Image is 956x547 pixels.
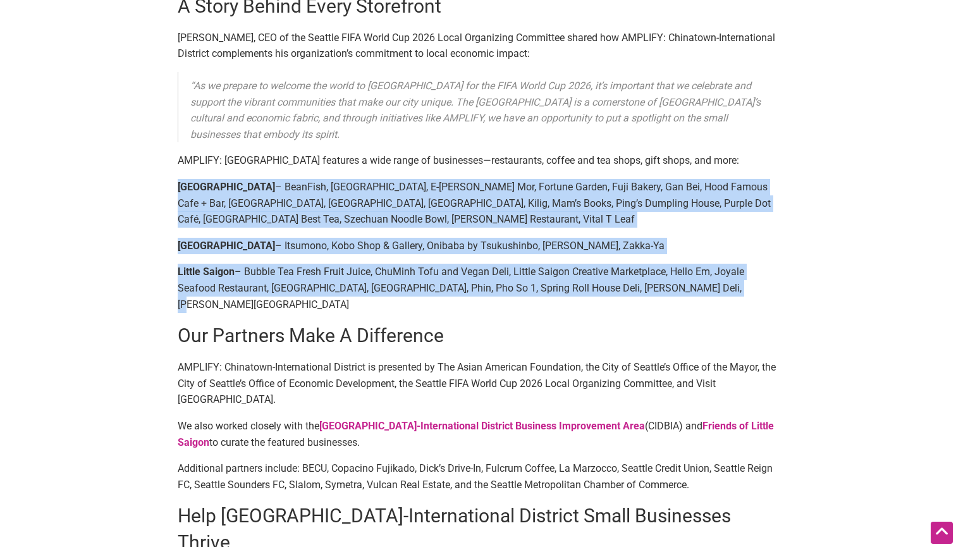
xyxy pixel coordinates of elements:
strong: [GEOGRAPHIC_DATA] [178,240,275,252]
strong: Little Saigon [178,266,235,278]
div: Scroll Back to Top [931,522,953,544]
p: – Bubble Tea Fresh Fruit Juice, ChuMinh Tofu and Vegan Deli, Little Saigon Creative Marketplace, ... [178,264,778,312]
p: AMPLIFY: [GEOGRAPHIC_DATA] features a wide range of businesses—restaurants, coffee and tea shops,... [178,152,778,169]
p: [PERSON_NAME], CEO of the Seattle FIFA World Cup 2026 Local Organizing Committee shared how AMPLI... [178,30,778,62]
a: [GEOGRAPHIC_DATA]-International District Business Improvement Area [319,420,645,432]
p: Additional partners include: BECU, Copacino Fujikado, Dick’s Drive-In, Fulcrum Coffee, La Marzocc... [178,460,778,493]
p: – BeanFish, [GEOGRAPHIC_DATA], E-[PERSON_NAME] Mor, Fortune Garden, Fuji Bakery, Gan Bei, Hood Fa... [178,179,778,228]
p: AMPLIFY: Chinatown-International District is presented by The Asian American Foundation, the City... [178,359,778,408]
p: – Itsumono, Kobo Shop & Gallery, Onibaba by Tsukushinbo, [PERSON_NAME], Zakka-Ya [178,238,778,254]
p: We also worked closely with the (CIDBIA) and to curate the featured businesses. [178,418,778,450]
strong: [GEOGRAPHIC_DATA] [178,181,275,193]
a: Friends of Little Saigon [178,420,774,448]
em: “As we prepare to welcome the world to [GEOGRAPHIC_DATA] for the FIFA World Cup 2026, it’s import... [190,80,761,140]
h2: Our Partners Make A Difference [178,323,778,349]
